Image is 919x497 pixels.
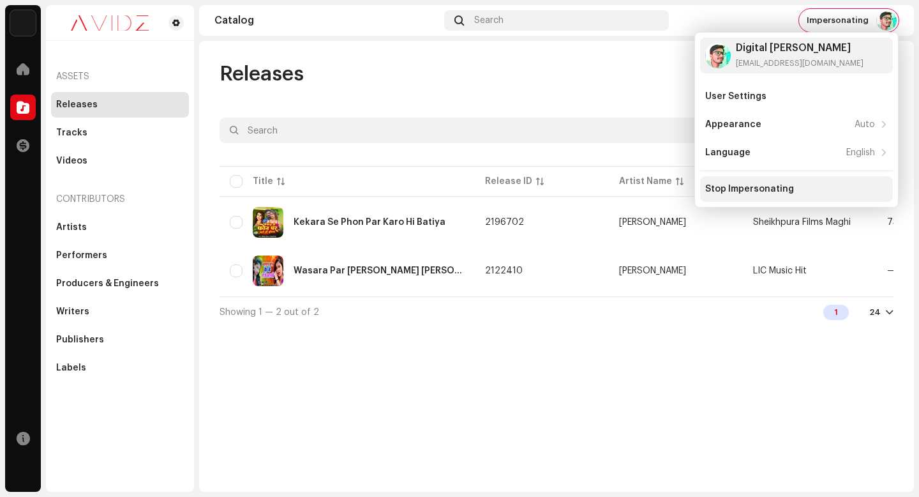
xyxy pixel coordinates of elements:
span: 2122410 [485,266,523,275]
re-m-nav-item: Labels [51,355,189,381]
div: Stop Impersonating [705,184,794,194]
re-m-nav-item: Writers [51,299,189,325]
span: Releases [220,61,304,87]
re-m-nav-item: Stop Impersonating [700,176,893,202]
re-a-nav-header: Contributors [51,184,189,215]
div: Performers [56,250,107,261]
re-m-nav-item: Releases [51,92,189,118]
div: Auto [855,119,875,130]
div: Kekara Se Phon Par Karo Hi Batiya [294,218,445,227]
re-m-nav-item: Videos [51,148,189,174]
re-a-nav-header: Assets [51,61,189,92]
div: Catalog [214,15,439,26]
span: Impersonating [807,15,869,26]
div: Language [705,148,751,158]
div: Releases [56,100,98,110]
span: Anirudh Chauhan [619,218,733,227]
input: Search [220,118,761,143]
span: — [887,266,895,275]
re-m-nav-item: Artists [51,215,189,240]
re-m-nav-item: Tracks [51,120,189,146]
img: 6da3687d-9be0-4182-b505-3260e6e54da3 [876,10,897,31]
div: Tracks [56,128,87,138]
img: f7b5e616-560e-4a3e-86f5-d4c213e72611 [253,207,283,238]
div: [PERSON_NAME] [619,218,686,227]
div: Publishers [56,335,104,345]
div: User Settings [705,91,766,102]
span: LIC Music Hit [753,266,807,275]
div: Producers & Engineers [56,279,159,289]
span: Showing 1 — 2 out of 2 [220,308,319,317]
img: 6da3687d-9be0-4182-b505-3260e6e54da3 [705,43,731,68]
re-m-nav-item: Performers [51,243,189,268]
img: 0c631eef-60b6-411a-a233-6856366a70de [56,15,163,31]
div: Title [253,175,273,188]
re-m-nav-item: Producers & Engineers [51,271,189,296]
div: Wasara Par Betha Ke Roje Kanabe [294,266,465,275]
img: 67365b85-513c-41ad-a0ef-7a8bf5c40c84 [253,256,283,286]
div: Appearance [705,119,761,130]
div: 1 [823,305,849,320]
span: Chanda Rani [619,266,733,275]
div: Artists [56,222,87,233]
div: Labels [56,363,86,373]
div: 24 [869,307,881,317]
div: Artist Name [619,175,672,188]
div: Release ID [485,175,532,188]
div: English [846,148,875,158]
span: Sheikhpura Films Maghi [753,218,851,227]
img: 10d72f0b-d06a-424f-aeaa-9c9f537e57b6 [10,10,36,36]
re-m-nav-item: User Settings [700,84,893,109]
div: [PERSON_NAME] [619,266,686,275]
div: Digital [PERSON_NAME] [736,43,863,53]
div: [EMAIL_ADDRESS][DOMAIN_NAME] [736,58,863,68]
span: 2196702 [485,218,524,227]
re-m-nav-item: Publishers [51,327,189,353]
span: Search [474,15,504,26]
div: Writers [56,307,89,317]
re-m-nav-item: Appearance [700,112,893,137]
re-m-nav-item: Language [700,140,893,165]
div: Videos [56,156,87,166]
